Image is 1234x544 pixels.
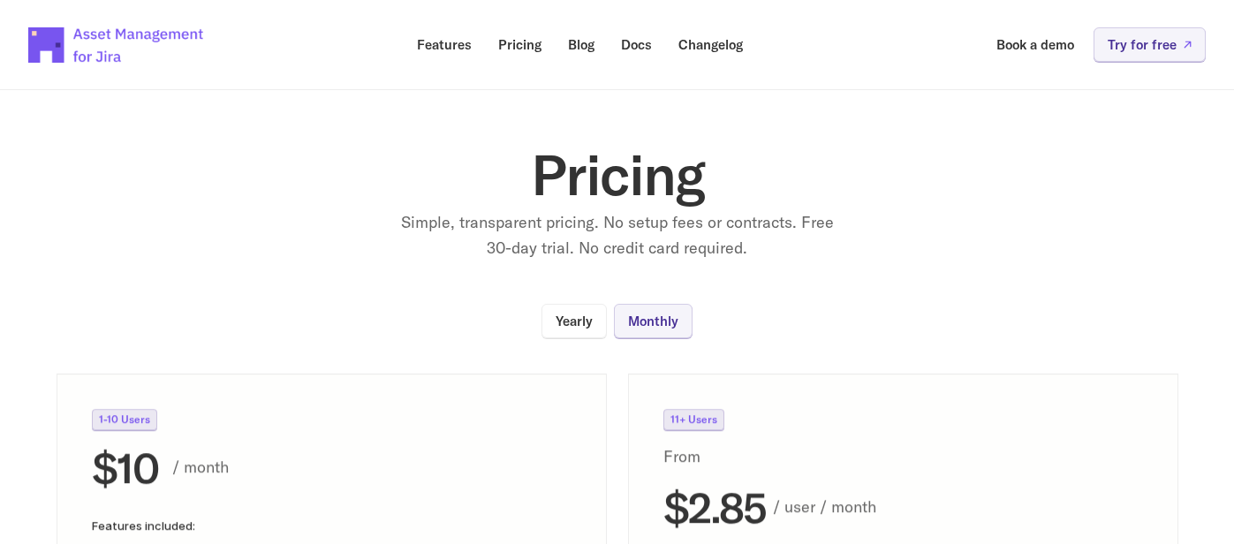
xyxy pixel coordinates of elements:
a: Features [405,27,484,62]
p: Pricing [498,38,541,51]
p: Try for free [1108,38,1177,51]
p: Simple, transparent pricing. No setup fees or contracts. Free 30-day trial. No credit card required. [397,210,838,261]
h2: $10 [92,444,158,491]
a: Changelog [666,27,755,62]
p: Docs [621,38,652,51]
p: / month [172,455,572,480]
p: 1-10 Users [99,414,150,425]
p: 11+ Users [670,414,717,425]
h2: $2.85 [663,484,766,531]
p: Features included: [92,519,572,532]
a: Blog [556,27,607,62]
p: / user / month [773,495,1143,520]
p: Yearly [556,314,593,328]
p: Blog [568,38,594,51]
p: From [663,444,735,470]
a: Book a demo [984,27,1086,62]
p: Features [417,38,472,51]
p: Book a demo [996,38,1074,51]
p: Changelog [678,38,743,51]
a: Pricing [486,27,554,62]
p: Monthly [628,314,678,328]
a: Try for free [1094,27,1206,62]
a: Docs [609,27,664,62]
h1: Pricing [264,147,971,203]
